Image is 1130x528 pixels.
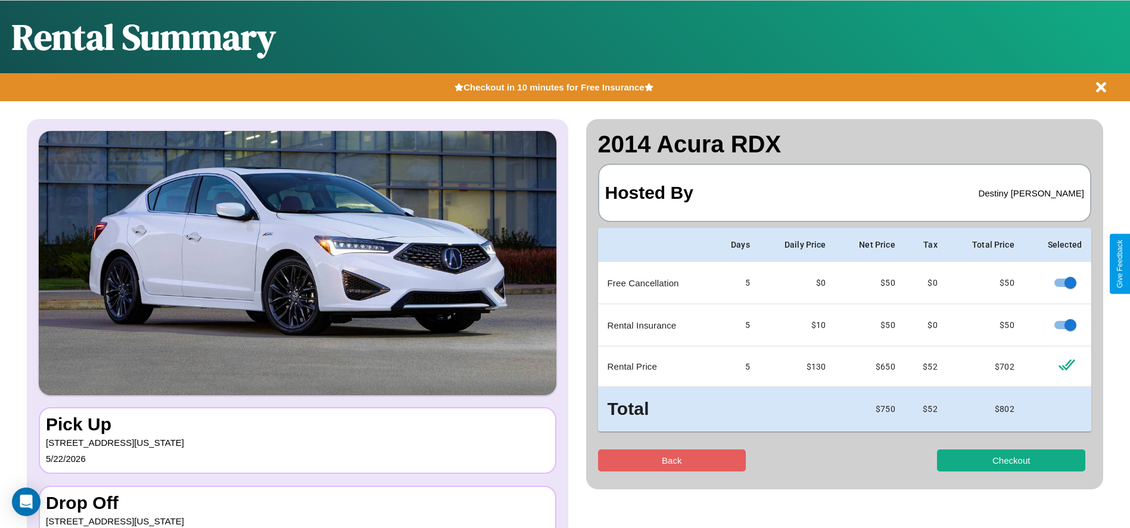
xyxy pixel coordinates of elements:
p: [STREET_ADDRESS][US_STATE] [46,435,549,451]
p: Rental Insurance [608,317,702,333]
td: $10 [759,304,836,346]
p: Rental Price [608,358,702,374]
th: Total Price [947,228,1024,262]
th: Tax [905,228,947,262]
td: $ 52 [905,387,947,432]
td: 5 [712,304,759,346]
td: $ 650 [836,346,905,387]
b: Checkout in 10 minutes for Free Insurance [463,82,644,92]
h3: Pick Up [46,414,549,435]
td: 5 [712,262,759,304]
td: $ 50 [947,262,1024,304]
td: $ 50 [836,262,905,304]
div: Open Intercom Messenger [12,488,41,516]
td: $ 50 [947,304,1024,346]
td: $ 50 [836,304,905,346]
td: $ 750 [836,387,905,432]
p: Free Cancellation [608,275,702,291]
td: 5 [712,346,759,387]
td: $ 130 [759,346,836,387]
td: $0 [905,304,947,346]
td: $0 [905,262,947,304]
h3: Hosted By [605,171,693,215]
td: $ 52 [905,346,947,387]
p: 5 / 22 / 2026 [46,451,549,467]
th: Daily Price [759,228,836,262]
h1: Rental Summary [12,13,276,61]
table: simple table [598,228,1092,432]
button: Back [598,449,746,471]
h2: 2014 Acura RDX [598,131,1092,158]
h3: Drop Off [46,493,549,513]
td: $ 702 [947,346,1024,387]
p: Destiny [PERSON_NAME] [978,185,1084,201]
div: Give Feedback [1116,240,1124,288]
th: Days [712,228,759,262]
th: Net Price [836,228,905,262]
td: $ 802 [947,387,1024,432]
h3: Total [608,396,702,422]
th: Selected [1024,228,1091,262]
button: Checkout [937,449,1085,471]
td: $0 [759,262,836,304]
